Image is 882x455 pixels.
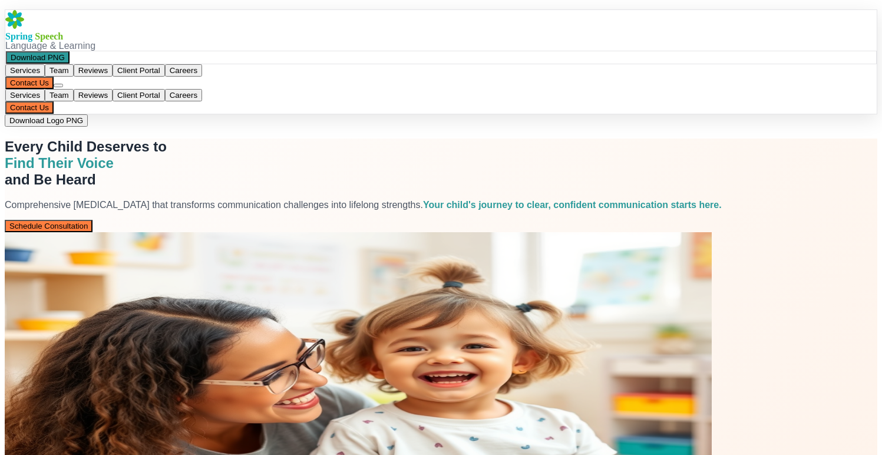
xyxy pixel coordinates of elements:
button: Reviews [74,89,113,101]
button: Schedule Consultation [5,220,93,232]
button: Careers [165,64,202,77]
p: Comprehensive [MEDICAL_DATA] that transforms communication challenges into lifelong strengths. [5,200,877,210]
button: Client Portal [113,89,165,101]
span: Find Their Voice [5,155,114,171]
button: Services [5,89,45,101]
button: Contact Us [5,101,54,114]
span: Your child's journey to clear, confident communication starts here. [423,200,722,210]
button: Team [45,64,74,77]
button: Careers [165,89,202,101]
span: Spring [5,31,32,41]
h1: Every Child Deserves to and Be Heard [5,139,877,188]
button: Toggle mobile menu [54,84,63,87]
button: Reviews [74,64,113,77]
button: Services [5,64,45,77]
button: Download Logo PNG [5,114,88,127]
button: Contact Us [5,77,54,89]
button: Client Portal [113,64,165,77]
span: Speech [35,31,63,41]
button: Download PNG [6,51,70,64]
button: Team [45,89,74,101]
div: Language & Learning [5,41,877,51]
